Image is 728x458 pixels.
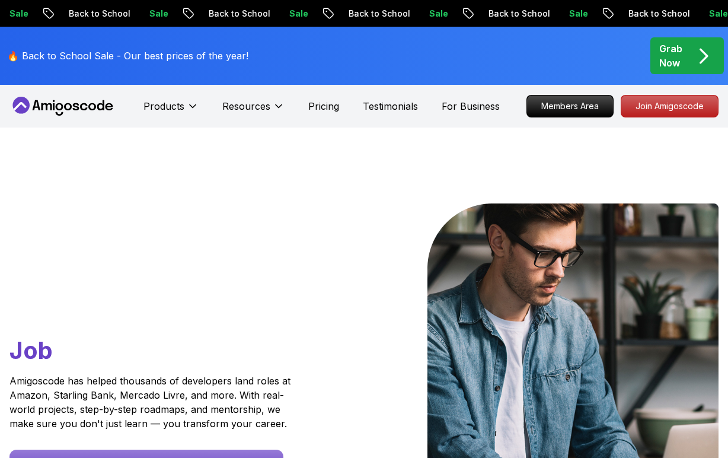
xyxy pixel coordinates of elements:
[4,8,85,20] p: Back to School
[363,99,418,113] a: Testimonials
[143,99,199,123] button: Products
[284,8,365,20] p: Back to School
[7,49,248,63] p: 🔥 Back to School Sale - Our best prices of the year!
[659,42,682,70] p: Grab Now
[308,99,339,113] a: Pricing
[222,99,285,123] button: Resources
[564,8,644,20] p: Back to School
[644,8,682,20] p: Sale
[9,336,53,365] span: Job
[527,96,613,117] p: Members Area
[365,8,403,20] p: Sale
[9,374,294,431] p: Amigoscode has helped thousands of developers land roles at Amazon, Starling Bank, Mercado Livre,...
[442,99,500,113] a: For Business
[222,99,270,113] p: Resources
[505,8,542,20] p: Sale
[144,8,225,20] p: Back to School
[621,95,719,117] a: Join Amigoscode
[621,96,718,117] p: Join Amigoscode
[225,8,263,20] p: Sale
[9,203,294,367] h1: Go From Learning to Hired: Master Java, Spring Boot & Cloud Skills That Get You the
[85,8,123,20] p: Sale
[526,95,614,117] a: Members Area
[143,99,184,113] p: Products
[424,8,505,20] p: Back to School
